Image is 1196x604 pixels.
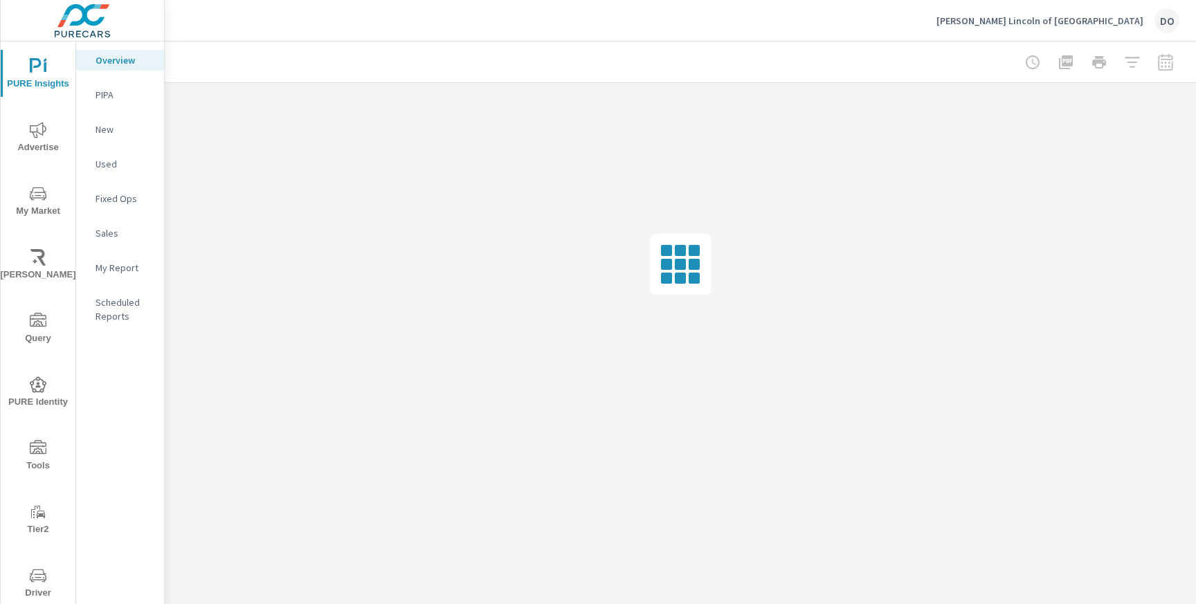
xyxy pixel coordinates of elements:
span: Tools [5,440,71,474]
div: DO [1154,8,1179,33]
div: Fixed Ops [76,188,164,209]
p: My Report [96,261,153,275]
div: PIPA [76,84,164,105]
p: PIPA [96,88,153,102]
p: Sales [96,226,153,240]
div: Overview [76,50,164,71]
span: Tier2 [5,504,71,538]
div: Scheduled Reports [76,292,164,327]
span: Query [5,313,71,347]
span: Advertise [5,122,71,156]
p: Fixed Ops [96,192,153,205]
span: PURE Insights [5,58,71,92]
span: My Market [5,185,71,219]
div: Used [76,154,164,174]
p: Overview [96,53,153,67]
div: Sales [76,223,164,244]
p: [PERSON_NAME] Lincoln of [GEOGRAPHIC_DATA] [936,15,1143,27]
span: [PERSON_NAME] [5,249,71,283]
p: Scheduled Reports [96,295,153,323]
p: New [96,122,153,136]
span: Driver [5,567,71,601]
span: PURE Identity [5,376,71,410]
div: New [76,119,164,140]
div: My Report [76,257,164,278]
p: Used [96,157,153,171]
